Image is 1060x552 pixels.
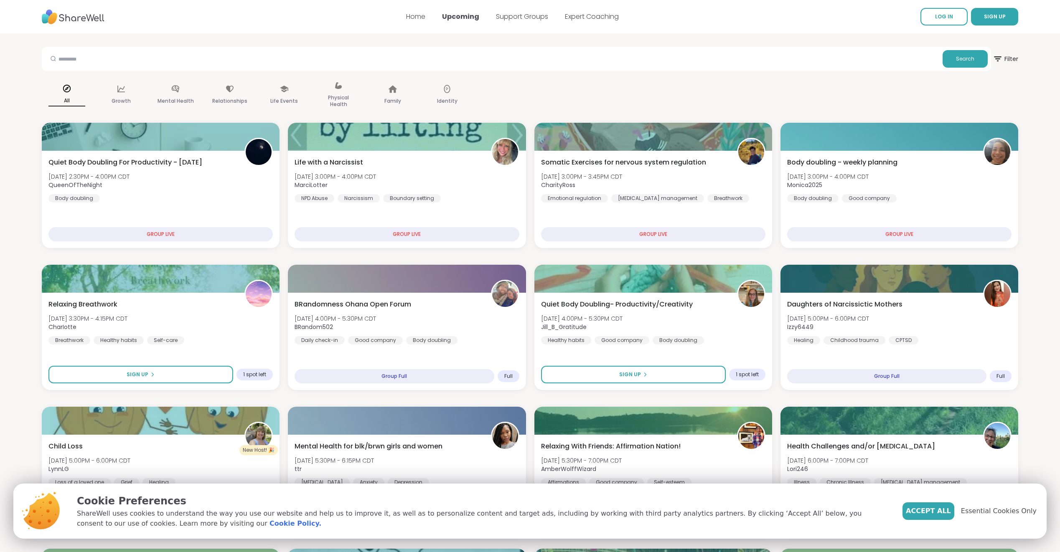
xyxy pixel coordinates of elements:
div: NPD Abuse [295,194,334,203]
div: Good company [595,336,649,344]
div: Daily check-in [295,336,345,344]
div: GROUP LIVE [787,227,1012,241]
b: BRandom502 [295,323,333,331]
img: ShareWell Nav Logo [42,5,104,28]
p: Family [384,96,401,106]
button: Search [943,50,988,68]
div: Breathwork [707,194,749,203]
img: Lori246 [984,423,1010,449]
div: Self-esteem [647,478,691,486]
span: Accept All [906,506,951,516]
div: Anxiety [353,478,384,486]
span: Essential Cookies Only [961,506,1037,516]
img: Izzy6449 [984,281,1010,307]
a: Home [406,12,425,21]
span: Health Challenges and/or [MEDICAL_DATA] [787,441,935,451]
span: [DATE] 3:00PM - 4:00PM CDT [787,172,869,181]
div: Grief [114,478,139,486]
div: Breathwork [48,336,90,344]
p: ShareWell uses cookies to understand the way you use our website and help us to improve it, as we... [77,509,889,529]
div: Healing [142,478,175,486]
img: LynnLG [246,423,272,449]
div: GROUP LIVE [541,227,765,241]
b: CharIotte [48,323,76,331]
b: CharityRoss [541,181,575,189]
span: 1 spot left [736,371,759,378]
img: ttr [492,423,518,449]
p: Growth [112,96,131,106]
b: MarciLotter [295,181,328,189]
div: New Host! 🎉 [239,445,278,455]
span: Relaxing With Friends: Affirmation Nation! [541,441,681,451]
img: CharityRoss [738,139,764,165]
img: BRandom502 [492,281,518,307]
span: LOG IN [935,13,953,20]
a: Support Groups [496,12,548,21]
div: Group Full [787,369,986,383]
button: Sign Up [48,366,233,383]
div: Healthy habits [541,336,591,344]
p: Cookie Preferences [77,494,889,509]
a: Upcoming [442,12,479,21]
b: Monica2025 [787,181,822,189]
b: Lori246 [787,465,808,473]
b: QueenOfTheNight [48,181,102,189]
button: Filter [993,47,1018,71]
p: Life Events [270,96,298,106]
span: Quiet Body Doubling- Productivity/Creativity [541,299,693,309]
div: [MEDICAL_DATA] management [874,478,967,486]
div: [MEDICAL_DATA] [295,478,350,486]
span: Somatic Exercises for nervous system regulation [541,157,706,167]
img: QueenOfTheNight [246,139,272,165]
p: All [48,96,85,106]
img: AmberWolffWizard [738,423,764,449]
span: Sign Up [127,371,148,378]
span: Daughters of Narcissictic Mothers [787,299,902,309]
button: Sign Up [541,366,726,383]
div: Body doubling [406,336,458,344]
span: Quiet Body Doubling For Productivity - [DATE] [48,157,202,167]
div: Childhood trauma [824,336,885,344]
span: Full [504,373,513,380]
div: Boundary setting [383,194,441,203]
button: SIGN UP [971,8,1018,25]
div: GROUP LIVE [295,227,519,241]
span: [DATE] 4:00PM - 5:30PM CDT [541,314,623,323]
p: Physical Health [320,93,357,109]
span: [DATE] 5:00PM - 6:00PM CDT [787,314,869,323]
b: LynnLG [48,465,69,473]
div: Emotional regulation [541,194,608,203]
div: Good company [842,194,897,203]
span: [DATE] 5:30PM - 6:15PM CDT [295,456,374,465]
div: Illness [787,478,816,486]
b: ttr [295,465,302,473]
a: Cookie Policy. [269,519,321,529]
div: Group Full [295,369,494,383]
span: [DATE] 3:00PM - 4:00PM CDT [295,172,376,181]
span: Search [956,55,974,63]
a: Expert Coaching [565,12,619,21]
span: Child Loss [48,441,83,451]
span: [DATE] 2:30PM - 4:00PM CDT [48,172,130,181]
p: Identity [437,96,458,106]
button: Accept All [902,502,954,520]
div: CPTSD [889,336,918,344]
span: Life with a Narcissist [295,157,363,167]
div: Self-care [147,336,184,344]
span: [DATE] 6:00PM - 7:00PM CDT [787,456,868,465]
img: Jill_B_Gratitude [738,281,764,307]
div: Chronic Illness [820,478,871,486]
span: Sign Up [619,371,641,378]
div: Good company [348,336,403,344]
p: Mental Health [158,96,194,106]
span: Body doubling - weekly planning [787,157,897,167]
span: [DATE] 5:00PM - 6:00PM CDT [48,456,130,465]
b: AmberWolffWizard [541,465,596,473]
span: [DATE] 3:00PM - 3:45PM CDT [541,172,622,181]
img: MarciLotter [492,139,518,165]
span: Relaxing Breathwork [48,299,117,309]
span: BRandomness Ohana Open Forum [295,299,411,309]
p: Relationships [212,96,247,106]
div: Healthy habits [94,336,144,344]
a: LOG IN [920,8,968,25]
